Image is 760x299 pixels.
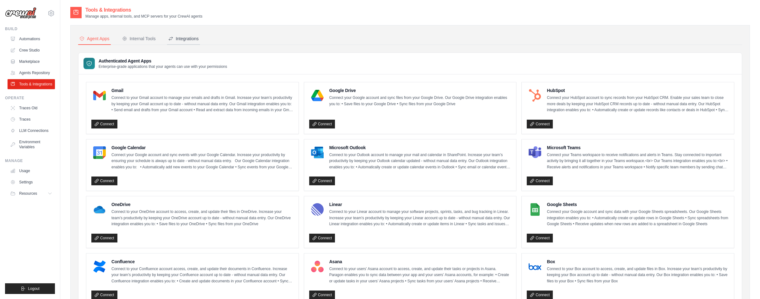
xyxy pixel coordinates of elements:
[5,158,55,163] div: Manage
[19,191,37,196] span: Resources
[99,64,227,69] p: Enterprise-grade applications that your agents can use with your permissions
[111,201,294,208] h4: OneDrive
[167,33,200,45] button: Integrations
[111,95,294,113] p: Connect to your Gmail account to manage your emails and drafts in Gmail. Increase your team’s pro...
[8,137,55,152] a: Environment Variables
[547,258,729,265] h4: Box
[547,152,729,171] p: Connect your Teams workspace to receive notifications and alerts in Teams. Stay connected to impo...
[8,45,55,55] a: Crew Studio
[93,89,106,102] img: Gmail Logo
[5,7,36,19] img: Logo
[93,203,106,216] img: OneDrive Logo
[8,103,55,113] a: Traces Old
[91,120,117,128] a: Connect
[99,58,227,64] h3: Authenticated Agent Apps
[547,87,729,94] h4: HubSpot
[311,146,324,159] img: Microsoft Outlook Logo
[93,260,106,273] img: Confluence Logo
[8,68,55,78] a: Agents Repository
[329,201,511,208] h4: Linear
[529,203,541,216] img: Google Sheets Logo
[311,203,324,216] img: Linear Logo
[311,89,324,102] img: Google Drive Logo
[85,6,202,14] h2: Tools & Integrations
[5,26,55,31] div: Build
[329,152,511,171] p: Connect to your Outlook account to manage your mail and calendar in SharePoint. Increase your tea...
[5,283,55,294] button: Logout
[529,89,541,102] img: HubSpot Logo
[8,34,55,44] a: Automations
[111,258,294,265] h4: Confluence
[329,209,511,227] p: Connect to your Linear account to manage your software projects, sprints, tasks, and bug tracking...
[329,266,511,285] p: Connect to your users’ Asana account to access, create, and update their tasks or projects in Asa...
[111,152,294,171] p: Connect your Google account and sync events with your Google Calendar. Increase your productivity...
[85,14,202,19] p: Manage apps, internal tools, and MCP servers for your CrewAI agents
[8,114,55,124] a: Traces
[329,87,511,94] h4: Google Drive
[111,87,294,94] h4: Gmail
[309,120,335,128] a: Connect
[91,177,117,185] a: Connect
[527,120,553,128] a: Connect
[111,209,294,227] p: Connect to your OneDrive account to access, create, and update their files in OneDrive. Increase ...
[91,234,117,242] a: Connect
[121,33,157,45] button: Internal Tools
[529,260,541,273] img: Box Logo
[93,146,106,159] img: Google Calendar Logo
[529,146,541,159] img: Microsoft Teams Logo
[329,95,511,107] p: Connect your Google account and sync files from your Google Drive. Our Google Drive integration e...
[547,266,729,285] p: Connect to your Box account to access, create, and update files in Box. Increase your team’s prod...
[547,144,729,151] h4: Microsoft Teams
[79,35,110,42] div: Agent Apps
[28,286,40,291] span: Logout
[111,144,294,151] h4: Google Calendar
[122,35,156,42] div: Internal Tools
[8,188,55,198] button: Resources
[168,35,199,42] div: Integrations
[547,209,729,227] p: Connect your Google account and sync data with your Google Sheets spreadsheets. Our Google Sheets...
[5,95,55,101] div: Operate
[527,177,553,185] a: Connect
[78,33,111,45] button: Agent Apps
[8,126,55,136] a: LLM Connections
[8,177,55,187] a: Settings
[329,144,511,151] h4: Microsoft Outlook
[547,201,729,208] h4: Google Sheets
[309,177,335,185] a: Connect
[111,266,294,285] p: Connect to your Confluence account access, create, and update their documents in Confluence. Incr...
[8,57,55,67] a: Marketplace
[309,234,335,242] a: Connect
[311,260,324,273] img: Asana Logo
[8,79,55,89] a: Tools & Integrations
[8,166,55,176] a: Usage
[329,258,511,265] h4: Asana
[547,95,729,113] p: Connect your HubSpot account to sync records from your HubSpot CRM. Enable your sales team to clo...
[527,234,553,242] a: Connect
